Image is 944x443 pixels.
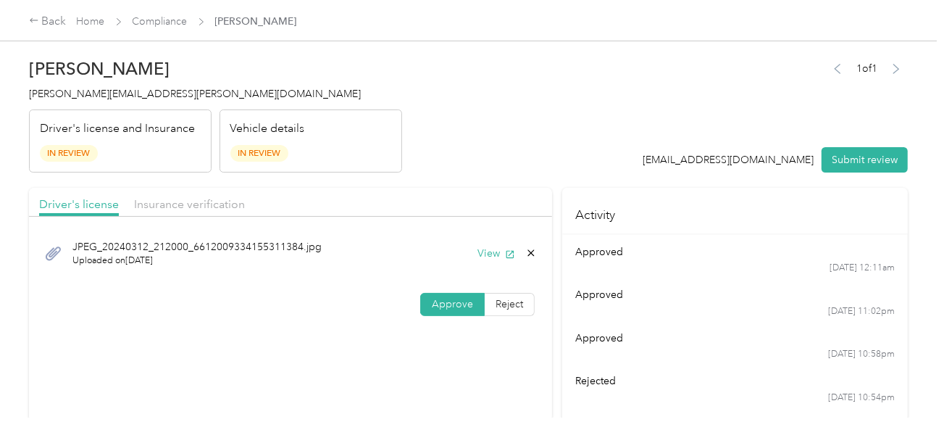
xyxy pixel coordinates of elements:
span: JPEG_20240312_212000_6612009334155311384.jpg [72,239,322,254]
div: approved [575,287,895,302]
a: Home [77,15,105,28]
button: View [477,246,515,261]
time: [DATE] 12:11am [830,262,895,275]
h2: [PERSON_NAME] [29,59,402,79]
span: 1 of 1 [856,61,877,76]
span: [PERSON_NAME][EMAIL_ADDRESS][PERSON_NAME][DOMAIN_NAME] [29,88,361,100]
p: Driver's license and Insurance [40,120,195,138]
iframe: Everlance-gr Chat Button Frame [863,362,944,443]
span: [PERSON_NAME] [215,14,297,29]
div: [EMAIL_ADDRESS][DOMAIN_NAME] [643,152,814,167]
span: Insurance verification [134,197,245,211]
time: [DATE] 11:02pm [828,305,895,318]
span: Driver's license [39,197,119,211]
h4: Activity [562,188,908,233]
p: Vehicle details [230,120,305,138]
a: Compliance [133,15,188,28]
span: Reject [496,298,523,310]
div: approved [575,331,895,346]
span: Approve [432,298,473,310]
div: approved [575,244,895,260]
span: In Review [40,145,98,162]
time: [DATE] 10:54pm [828,392,895,405]
div: Back [29,13,67,30]
span: In Review [230,145,288,162]
button: Submit review [822,147,908,173]
time: [DATE] 10:58pm [828,348,895,361]
span: Uploaded on [DATE] [72,254,322,268]
div: rejected [575,373,895,389]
